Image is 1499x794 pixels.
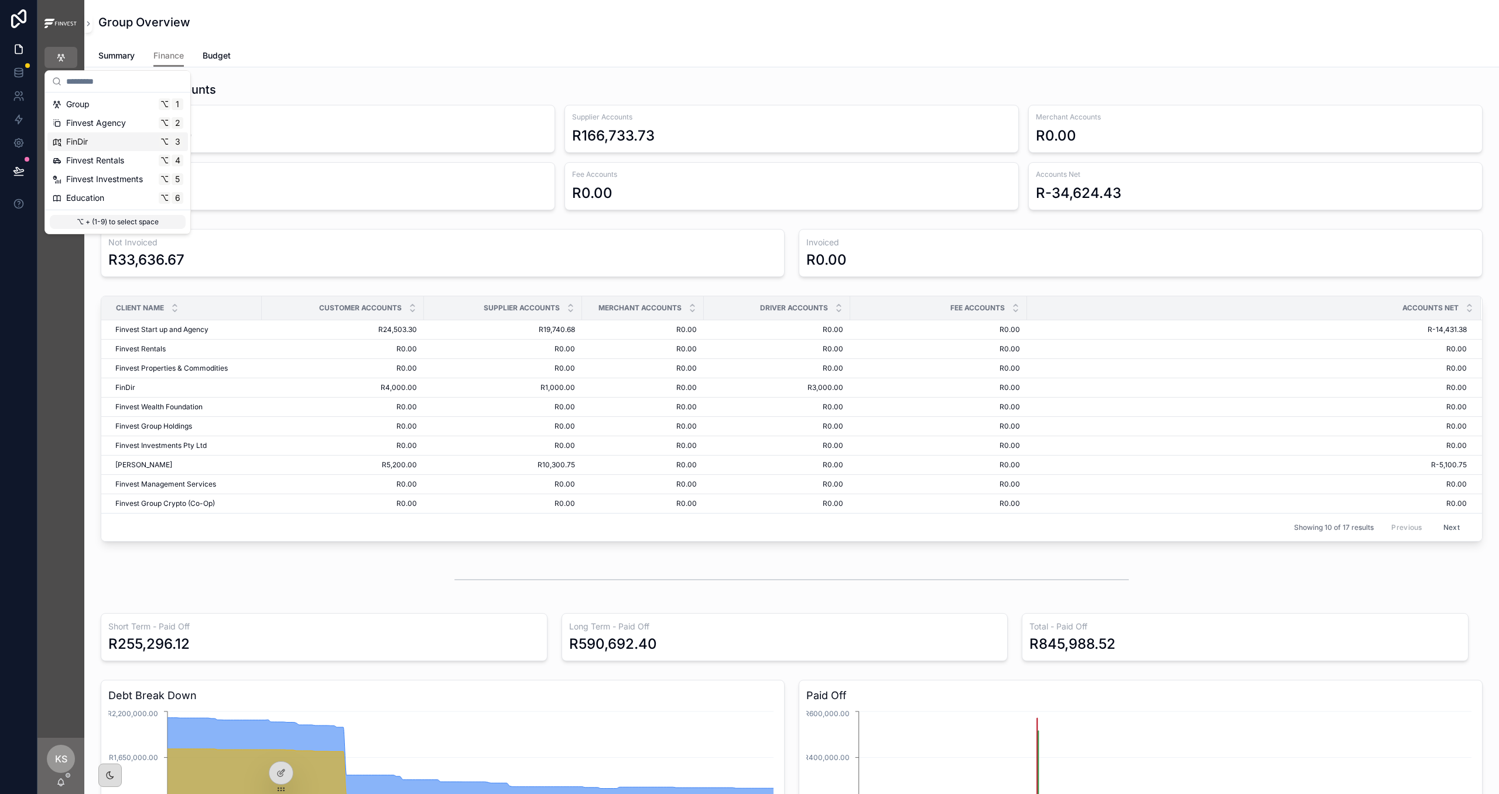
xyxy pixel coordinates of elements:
a: R0.00 [431,344,575,354]
span: R0.00 [589,422,697,431]
div: R0.00 [1036,126,1076,145]
a: R3,000.00 [711,383,843,392]
a: R0.00 [269,422,417,431]
h3: Not Invoiced [108,237,777,248]
a: R0.00 [269,364,417,373]
a: R0.00 [269,344,417,354]
span: Finvest Agency [66,117,126,129]
a: R4,000.00 [269,383,417,392]
a: R1,000.00 [431,383,575,392]
span: Finvest Rentals [66,155,124,166]
a: Finvest Group Holdings [115,422,255,431]
tspan: R600,000.00 [805,709,850,718]
span: FinDir [66,136,88,148]
a: R0.00 [711,460,843,470]
a: R0.00 [269,499,417,508]
a: R0.00 [589,383,697,392]
div: Suggestions [45,93,190,210]
a: R0.00 [857,402,1020,412]
h3: Total - Paid Off [1029,621,1461,632]
a: Finance [153,45,184,67]
h3: Short Term - Paid Off [108,621,540,632]
a: R0.00 [431,364,575,373]
div: R-34,624.43 [1036,184,1121,203]
h3: Paid Off [806,687,1475,704]
span: Supplier Accounts [572,112,1011,122]
a: R0.00 [1028,383,1467,392]
button: Next [1435,518,1468,536]
span: [PERSON_NAME] [115,460,172,470]
span: Finvest Wealth Foundation [115,402,203,412]
a: R0.00 [857,499,1020,508]
span: Fee Accounts [572,170,1011,179]
span: 3 [173,137,182,146]
a: R0.00 [711,480,843,489]
span: Finvest Management Services [115,480,216,489]
span: R0.00 [857,383,1020,392]
a: R0.00 [589,441,697,450]
span: Customer Accounts [108,112,547,122]
span: R-5,100.75 [1028,460,1467,470]
span: R0.00 [711,325,843,334]
a: R0.00 [1028,422,1467,431]
span: R0.00 [857,422,1020,431]
span: Summary [98,50,135,61]
a: R0.00 [711,422,843,431]
h3: Long Term - Paid Off [569,621,1001,632]
a: R0.00 [711,364,843,373]
a: R0.00 [1028,480,1467,489]
a: R0.00 [589,460,697,470]
span: R0.00 [857,460,1020,470]
span: Finvest Start up and Agency [115,325,208,334]
span: R0.00 [431,402,575,412]
span: R0.00 [431,422,575,431]
a: R-14,431.38 [1028,325,1467,334]
a: R0.00 [711,441,843,450]
span: Customer Accounts [319,303,402,313]
span: R0.00 [589,480,697,489]
a: R5,200.00 [269,460,417,470]
a: R0.00 [589,499,697,508]
span: Finvest Investments Pty Ltd [115,441,207,450]
span: Finvest Group Crypto (Co-Op) [115,499,215,508]
div: R0.00 [572,184,612,203]
span: R0.00 [857,325,1020,334]
div: R590,692.40 [569,635,657,653]
tspan: R400,000.00 [804,753,850,762]
span: R0.00 [589,364,697,373]
a: R0.00 [1028,344,1467,354]
span: R0.00 [589,402,697,412]
a: R0.00 [857,480,1020,489]
span: Finance [153,50,184,61]
span: ⌥ [160,137,169,146]
a: R0.00 [589,325,697,334]
a: Finvest Start up and Agency [115,325,255,334]
a: R0.00 [711,344,843,354]
a: R24,503.30 [269,325,417,334]
span: R0.00 [269,480,417,489]
span: Group [66,98,90,110]
span: ⌥ [160,100,169,109]
span: FinDir [115,383,135,392]
a: Finvest Group Crypto (Co-Op) [115,499,255,508]
a: R0.00 [589,344,697,354]
img: App logo [45,19,77,29]
span: R0.00 [711,402,843,412]
span: R0.00 [431,480,575,489]
a: R0.00 [1028,364,1467,373]
a: R0.00 [431,441,575,450]
tspan: R2,200,000.00 [107,709,158,718]
a: R0.00 [269,402,417,412]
